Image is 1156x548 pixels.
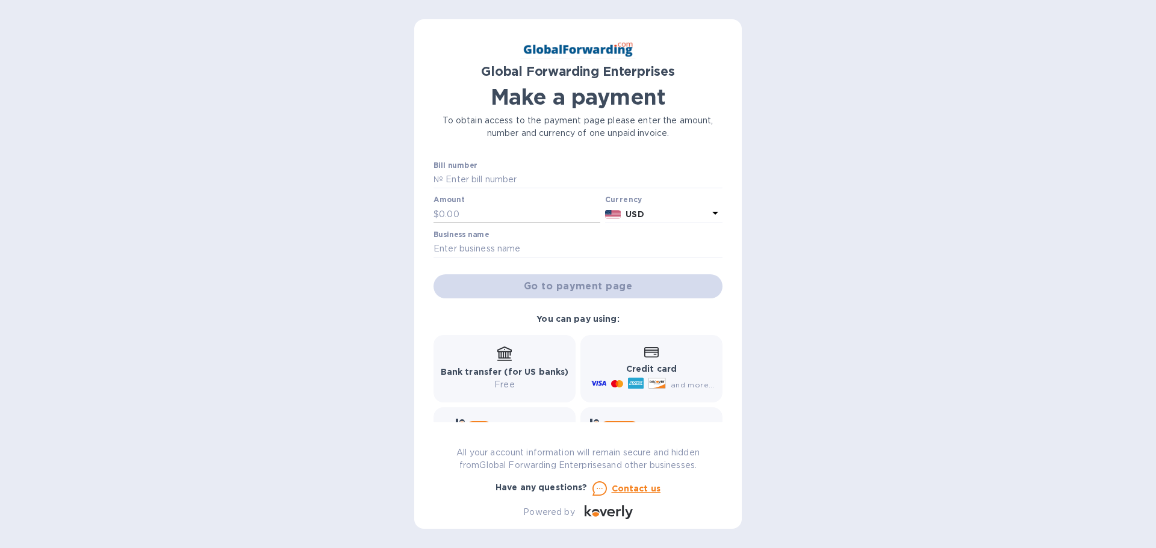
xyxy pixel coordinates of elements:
u: Contact us [612,484,661,493]
b: You can pay using: [536,314,619,324]
b: Bank transfer (for US banks) [441,367,569,377]
label: Amount [433,197,464,204]
b: Credit card [626,364,677,374]
p: To obtain access to the payment page please enter the amount, number and currency of one unpaid i... [433,114,722,140]
label: Bill number [433,162,477,169]
input: Enter business name [433,240,722,258]
b: Global Forwarding Enterprises [481,64,675,79]
b: USD [626,209,644,219]
label: Business name [433,231,489,238]
p: Free [441,378,569,391]
h1: Make a payment [433,84,722,109]
img: USD [605,210,621,218]
input: Enter bill number [443,171,722,189]
input: 0.00 [439,205,600,223]
b: Currency [605,195,642,204]
p: All your account information will remain secure and hidden from Global Forwarding Enterprises and... [433,446,722,472]
p: $ [433,208,439,221]
p: Powered by [523,506,574,519]
span: and more... [671,380,715,389]
b: Have any questions? [496,482,588,492]
p: № [433,173,443,186]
